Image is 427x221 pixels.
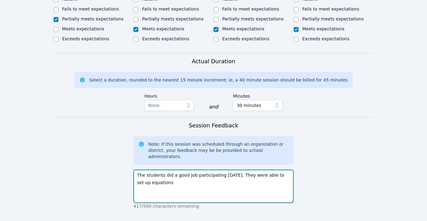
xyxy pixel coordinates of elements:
label: Partially meets expectations [222,16,284,21]
label: Exceeds expectations [62,36,109,41]
span: None [148,103,160,108]
label: Fails to meet expectations [302,7,359,11]
label: Partially meets expectations [302,16,364,21]
label: Minutes [233,91,283,100]
label: Fails to meet expectations [222,7,279,11]
div: Note: If this session was scheduled through an organization or district, your feedback may be be ... [148,141,289,160]
button: 30 minutes [233,100,283,111]
label: Meets expectations [222,26,265,31]
label: Exceeds expectations [142,36,189,41]
label: Fails to meet expectations [62,7,119,11]
h3: Actual Duration [192,57,235,66]
textarea: The students did a good job participating [DATE]. They were able to set up equations [133,170,294,203]
h3: Session Feedback [189,121,238,130]
label: Fails to meet expectations [142,7,199,11]
label: Meets expectations [142,26,184,31]
div: and [209,103,218,111]
label: Exceeds expectations [222,36,269,41]
span: 30 minutes [237,102,261,109]
label: Meets expectations [302,26,345,31]
label: Hours [144,91,194,100]
button: None [144,100,194,111]
label: Meets expectations [62,26,105,31]
label: Partially meets expectations [142,16,204,21]
div: Select a duration, rounded to the nearest 15 minute increment; ie, a 40 minute session should be ... [89,77,347,83]
label: Exceeds expectations [302,36,349,41]
p: 417/500 characters remaining [133,203,294,209]
label: Partially meets expectations [62,16,124,21]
